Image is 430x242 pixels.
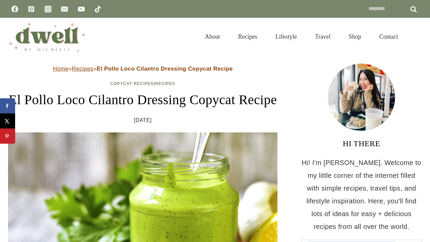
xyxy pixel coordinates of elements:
h1: El Pollo Loco Cilantro Dressing Copycat Recipe [8,90,277,110]
a: About [196,25,229,48]
a: Pinterest [25,2,38,16]
a: TikTok [91,2,104,16]
a: Email [58,2,71,16]
time: [DATE] [134,115,152,125]
img: DWELL by michelle [8,21,85,52]
a: Recipes [72,66,93,72]
span: » » [53,66,233,72]
a: Recipes [229,25,266,48]
span: | [111,81,175,86]
nav: Primary Navigation [196,25,407,48]
a: Instagram [41,2,55,16]
h3: HI THERE [301,137,422,150]
p: Hi! I'm [PERSON_NAME]. Welcome to my little corner of the internet filled with simple recipes, tr... [301,156,422,233]
strong: El Pollo Loco Cilantro Dressing Copycat Recipe [97,66,233,72]
a: Contact [370,25,407,48]
button: View Search Form [411,31,422,42]
a: Recipes [155,81,175,86]
a: Lifestyle [266,25,306,48]
a: Facebook [8,2,21,16]
a: Travel [306,25,340,48]
a: YouTube [75,2,88,16]
a: Home [53,66,69,72]
a: Copycat Recipes [111,81,154,86]
a: Shop [340,25,370,48]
